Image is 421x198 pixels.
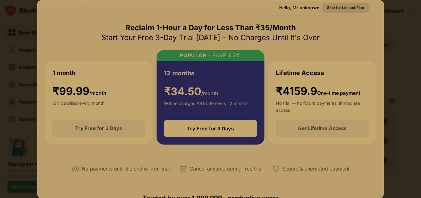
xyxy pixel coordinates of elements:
[89,90,106,96] span: /month
[276,85,360,98] div: ₹4159.9
[180,165,187,173] img: cancel-anytime
[52,85,106,98] div: ₹ 99.99
[82,164,170,173] div: No payments until the end of free trial
[72,165,79,173] img: not-paying
[279,5,320,10] div: Hello, Mr.unknown
[276,100,369,112] div: No trial — no future payments, immediate access
[190,164,263,173] div: Cancel anytime during free trial
[180,53,211,58] div: POPULAR ·
[276,68,324,78] div: Lifetime Access
[210,53,241,58] div: SAVE 65%
[201,90,218,96] span: /month
[164,85,218,98] div: ₹ 34.50
[298,125,347,131] div: Get Lifetime Access
[164,100,248,112] div: Will be charged ₹413.99 every 12 months
[187,125,234,132] div: Try Free for 3 Days
[75,125,122,131] div: Try Free for 3 Days
[52,68,76,78] div: 1 month
[101,33,320,43] div: Start Your Free 3-Day Trial [DATE] – No Charges Until It's Over
[164,69,194,78] div: 12 months
[272,165,280,173] img: secured-payment
[52,100,104,112] div: Will be billed every month
[327,5,364,11] div: Skip for Limited Plan
[125,23,296,33] div: Reclaim 1-Hour a Day for Less Than ₹35/Month
[282,164,349,173] div: Secure & encrypted payment
[317,90,360,96] span: One-time payment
